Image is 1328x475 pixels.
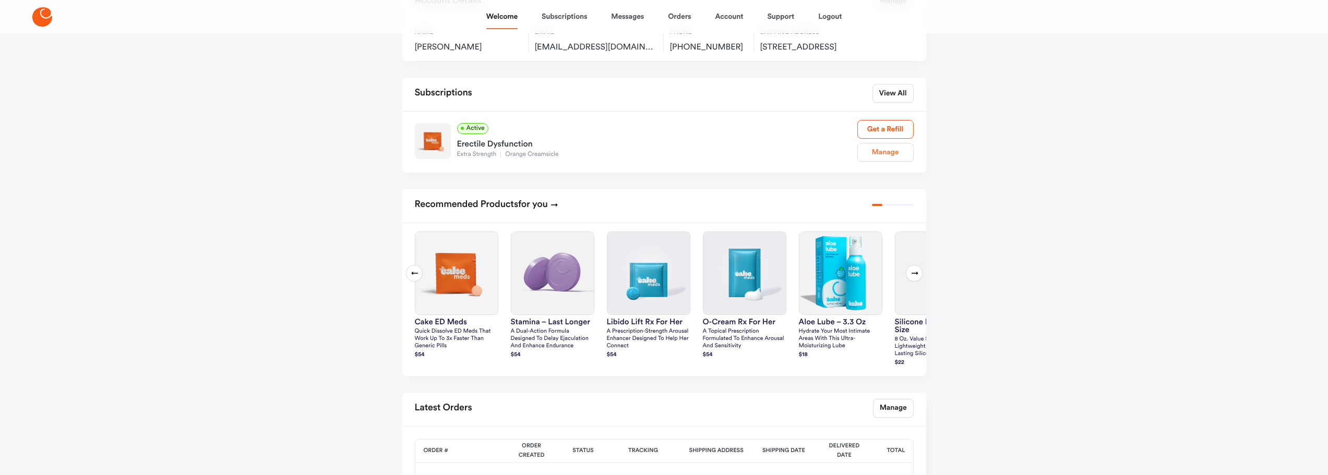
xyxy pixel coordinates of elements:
[559,440,607,463] th: Status
[511,352,521,358] strong: $ 54
[872,84,914,103] a: View All
[415,232,498,314] img: Cake ED Meds
[415,328,498,350] p: Quick dissolve ED Meds that work up to 3x faster than generic pills
[611,4,644,29] a: Messages
[799,328,882,350] p: Hydrate your most intimate areas with this ultra-moisturizing lube
[703,232,786,314] img: O-Cream Rx for Her
[518,200,548,209] span: for you
[895,232,978,314] img: silicone lube – value size
[715,4,743,29] a: Account
[511,328,594,350] p: A dual-action formula designed to delay ejaculation and enhance endurance
[457,123,488,134] span: Active
[415,84,472,103] h2: Subscriptions
[857,143,914,162] a: Manage
[875,440,917,463] th: Total
[415,399,472,418] h2: Latest Orders
[703,328,786,350] p: A topical prescription formulated to enhance arousal and sensitivity
[511,318,594,326] h3: Stamina – Last Longer
[818,4,842,29] a: Logout
[703,318,786,326] h3: O-Cream Rx for Her
[607,440,679,463] th: Tracking
[857,120,914,139] a: Get a Refill
[799,352,808,358] strong: $ 18
[607,232,690,360] a: Libido Lift Rx For HerLibido Lift Rx For HerA prescription-strength arousal enhancer designed to ...
[511,232,594,314] img: Stamina – Last Longer
[457,134,857,151] div: Erectile Dysfunction
[535,42,657,53] span: shawnmcroberts@gmail.com
[703,232,786,360] a: O-Cream Rx for HerO-Cream Rx for HerA topical prescription formulated to enhance arousal and sens...
[799,318,882,326] h3: Aloe Lube – 3.3 oz
[767,4,794,29] a: Support
[607,328,690,350] p: A prescription-strength arousal enhancer designed to help her connect
[679,440,753,463] th: Shipping Address
[486,4,518,29] a: Welcome
[760,42,872,53] span: 1103 Shadowfaire Court, BALLWIN, US, 63021
[607,232,690,314] img: Libido Lift Rx For Her
[799,232,882,314] img: Aloe Lube – 3.3 oz
[457,151,501,157] span: Extra Strength
[670,42,747,53] span: [PHONE_NUMBER]
[504,440,559,463] th: Order Created
[415,352,425,358] strong: $ 54
[500,151,563,157] span: Orange Creamsicle
[895,318,978,334] h3: silicone lube – value size
[873,399,914,418] a: Manage
[668,4,691,29] a: Orders
[703,352,713,358] strong: $ 54
[607,352,617,358] strong: $ 54
[415,196,558,214] h2: Recommended Products
[895,336,978,358] p: 8 oz. Value size ultra lightweight, extremely long-lasting silicone formula
[799,232,882,360] a: Aloe Lube – 3.3 ozAloe Lube – 3.3 ozHydrate your most intimate areas with this ultra-moisturizing...
[415,123,451,159] img: Extra Strength
[415,42,522,53] span: [PERSON_NAME]
[542,4,587,29] a: Subscriptions
[895,360,905,366] strong: $ 22
[415,440,504,463] th: Order #
[415,232,498,360] a: Cake ED MedsCake ED MedsQuick dissolve ED Meds that work up to 3x faster than generic pills$54
[753,440,814,463] th: Shipping Date
[415,318,498,326] h3: Cake ED Meds
[511,232,594,360] a: Stamina – Last LongerStamina – Last LongerA dual-action formula designed to delay ejaculation and...
[895,232,978,368] a: silicone lube – value sizesilicone lube – value size8 oz. Value size ultra lightweight, extremely...
[814,440,875,463] th: Delivered Date
[607,318,690,326] h3: Libido Lift Rx For Her
[457,134,857,159] a: Erectile DysfunctionExtra StrengthOrange Creamsicle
